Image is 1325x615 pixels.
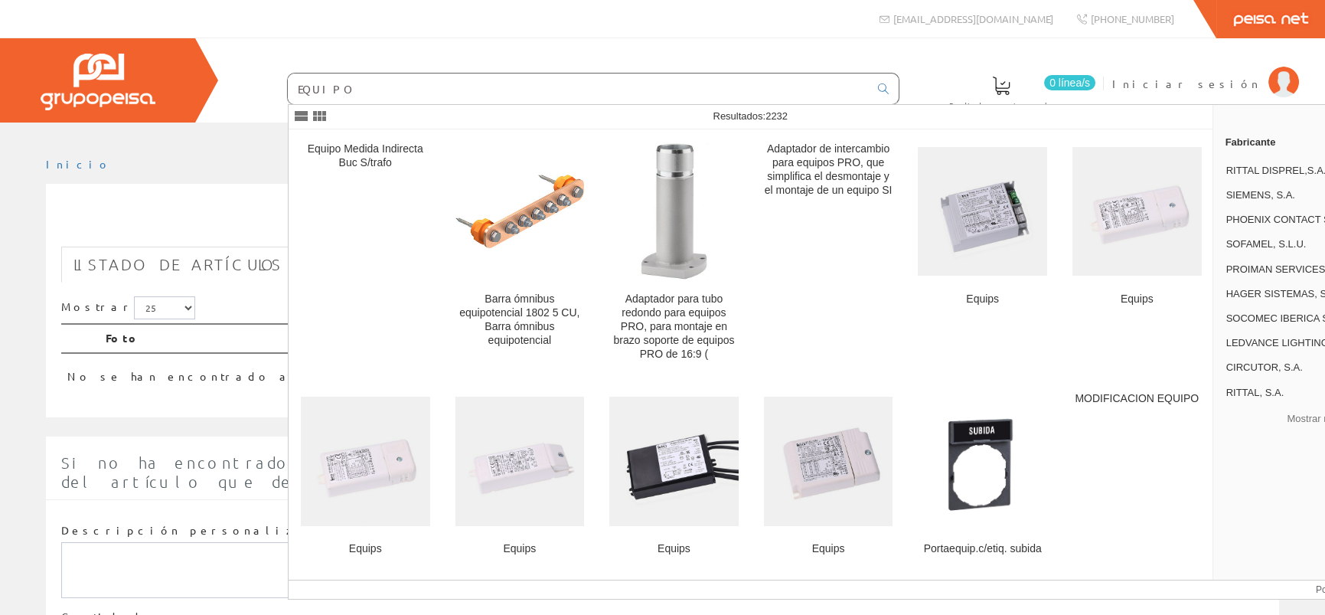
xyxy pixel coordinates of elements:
td: No se han encontrado artículos, pruebe con otra búsqueda [61,353,1137,391]
span: 2232 [765,110,788,122]
img: Adaptador para tubo redondo para equipos PRO, para montaje en brazo soporte de equipos PRO de 16:9 ( [640,142,708,280]
span: Iniciar sesión [1112,76,1261,91]
a: Equipo Medida Indirecta Buc S/trafo [289,130,442,379]
a: Equips Equips [597,380,751,574]
h1: 4008321377661 [61,208,1264,239]
a: Equips Equips [1060,130,1214,379]
span: 0 línea/s [1044,75,1095,90]
a: Listado de artículos [61,247,295,283]
a: Adaptador de intercambio para equipos PRO, que simplifica el desmontaje y el montaje de un equipo SI [752,130,906,379]
a: Equips Equips [289,380,442,574]
img: Equips [301,397,430,526]
a: MODIFICACION EQUIPO [1060,380,1214,574]
div: Equips [301,542,430,556]
img: Portaequip.c/etiq. subida [918,397,1047,526]
a: Equips Equips [443,380,597,574]
div: Equips [918,293,1047,306]
div: Equips [1072,293,1202,306]
a: Iniciar sesión [1112,64,1299,78]
span: [EMAIL_ADDRESS][DOMAIN_NAME] [893,12,1053,25]
span: Pedido actual [949,98,1053,113]
div: Equipo Medida Indirecta Buc S/trafo [301,142,430,170]
div: Portaequip.c/etiq. subida [918,542,1047,556]
div: Equips [455,542,585,556]
div: MODIFICACION EQUIPO [1072,392,1202,406]
div: Equips [764,542,893,556]
div: Equips [609,542,739,556]
img: Barra ómnibus equipotencial 1802 5 CU, Barra ómnibus equipotencial [455,175,585,248]
select: Mostrar [134,296,195,319]
label: Descripción personalizada [61,523,333,538]
a: Adaptador para tubo redondo para equipos PRO, para montaje en brazo soporte de equipos PRO de 16:... [597,130,751,379]
a: Inicio [46,157,111,171]
img: Equips [918,147,1047,276]
div: Adaptador de intercambio para equipos PRO, que simplifica el desmontaje y el montaje de un equipo SI [764,142,893,198]
span: [PHONE_NUMBER] [1091,12,1174,25]
a: Equips Equips [752,380,906,574]
img: Equips [609,397,739,526]
th: Foto [100,324,1137,353]
img: Equips [455,397,585,526]
a: Barra ómnibus equipotencial 1802 5 CU, Barra ómnibus equipotencial Barra ómnibus equipotencial 18... [443,130,597,379]
img: Grupo Peisa [41,54,155,110]
img: Equips [1072,147,1202,276]
div: Adaptador para tubo redondo para equipos PRO, para montaje en brazo soporte de equipos PRO de 16:9 ( [609,293,739,361]
a: Portaequip.c/etiq. subida Portaequip.c/etiq. subida [906,380,1059,574]
span: Resultados: [713,110,788,122]
span: Si no ha encontrado algún artículo en nuestro catálogo introduzca aquí la cantidad y la descripci... [61,453,1237,491]
label: Mostrar [61,296,195,319]
img: Equips [764,397,893,526]
input: Buscar ... [288,74,869,104]
a: Equips Equips [906,130,1059,379]
div: Barra ómnibus equipotencial 1802 5 CU, Barra ómnibus equipotencial [455,293,585,348]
